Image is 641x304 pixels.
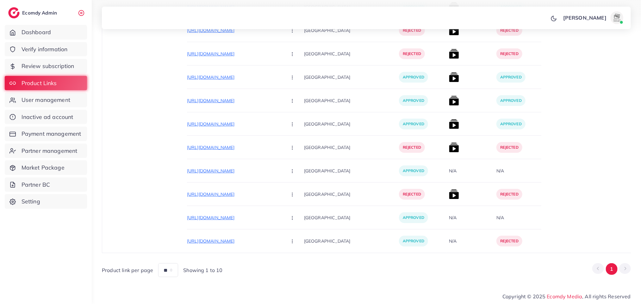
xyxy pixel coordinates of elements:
[606,263,618,275] button: Go to page 1
[399,165,428,176] p: approved
[187,190,282,198] p: [URL][DOMAIN_NAME]
[449,119,459,129] img: list product video
[304,234,399,248] p: [GEOGRAPHIC_DATA]
[496,95,526,106] p: approved
[592,263,631,275] ul: Pagination
[5,110,87,124] a: Inactive ad account
[5,160,87,175] a: Market Package
[502,293,631,300] span: Copyright © 2025
[496,119,526,129] p: approved
[496,48,522,59] p: rejected
[187,167,282,175] p: [URL][DOMAIN_NAME]
[304,164,399,178] p: [GEOGRAPHIC_DATA]
[187,237,282,245] p: [URL][DOMAIN_NAME]
[187,214,282,221] p: [URL][DOMAIN_NAME]
[5,177,87,192] a: Partner BC
[611,11,623,24] img: avatar
[449,214,457,221] div: N/A
[449,49,459,59] img: list product video
[496,168,504,174] div: N/A
[399,189,425,200] p: rejected
[560,11,626,24] a: [PERSON_NAME]avatar
[187,97,282,104] p: [URL][DOMAIN_NAME]
[547,293,582,300] a: Ecomdy Media
[399,48,425,59] p: rejected
[449,96,459,106] img: list product video
[22,181,50,189] span: Partner BC
[449,142,459,152] img: list product video
[5,144,87,158] a: Partner management
[582,293,631,300] span: , All rights Reserved
[496,189,522,200] p: rejected
[304,47,399,61] p: [GEOGRAPHIC_DATA]
[8,7,59,18] a: logoEcomdy Admin
[304,70,399,84] p: [GEOGRAPHIC_DATA]
[399,72,428,83] p: approved
[5,76,87,90] a: Product Links
[102,267,153,274] span: Product link per page
[22,130,81,138] span: Payment management
[5,127,87,141] a: Payment management
[496,72,526,83] p: approved
[304,140,399,154] p: [GEOGRAPHIC_DATA]
[399,119,428,129] p: approved
[563,14,607,22] p: [PERSON_NAME]
[449,72,459,82] img: list product video
[449,168,457,174] div: N/A
[187,73,282,81] p: [URL][DOMAIN_NAME]
[22,113,73,121] span: Inactive ad account
[496,236,522,246] p: rejected
[5,59,87,73] a: Review subscription
[22,28,51,36] span: Dashboard
[304,117,399,131] p: [GEOGRAPHIC_DATA]
[5,93,87,107] a: User management
[304,93,399,108] p: [GEOGRAPHIC_DATA]
[496,214,504,221] div: N/A
[399,212,428,223] p: approved
[304,210,399,225] p: [GEOGRAPHIC_DATA]
[5,194,87,209] a: Setting
[449,238,457,244] div: N/A
[187,50,282,58] p: [URL][DOMAIN_NAME]
[496,142,522,153] p: rejected
[22,62,74,70] span: Review subscription
[22,96,70,104] span: User management
[22,10,59,16] h2: Ecomdy Admin
[5,25,87,40] a: Dashboard
[399,142,425,153] p: rejected
[22,45,68,53] span: Verify information
[22,79,57,87] span: Product Links
[183,267,222,274] span: Showing 1 to 10
[399,95,428,106] p: approved
[449,189,459,199] img: list product video
[304,187,399,201] p: [GEOGRAPHIC_DATA]
[22,147,78,155] span: Partner management
[187,120,282,128] p: [URL][DOMAIN_NAME]
[5,42,87,57] a: Verify information
[22,197,40,206] span: Setting
[399,236,428,246] p: approved
[8,7,20,18] img: logo
[187,144,282,151] p: [URL][DOMAIN_NAME]
[22,164,65,172] span: Market Package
